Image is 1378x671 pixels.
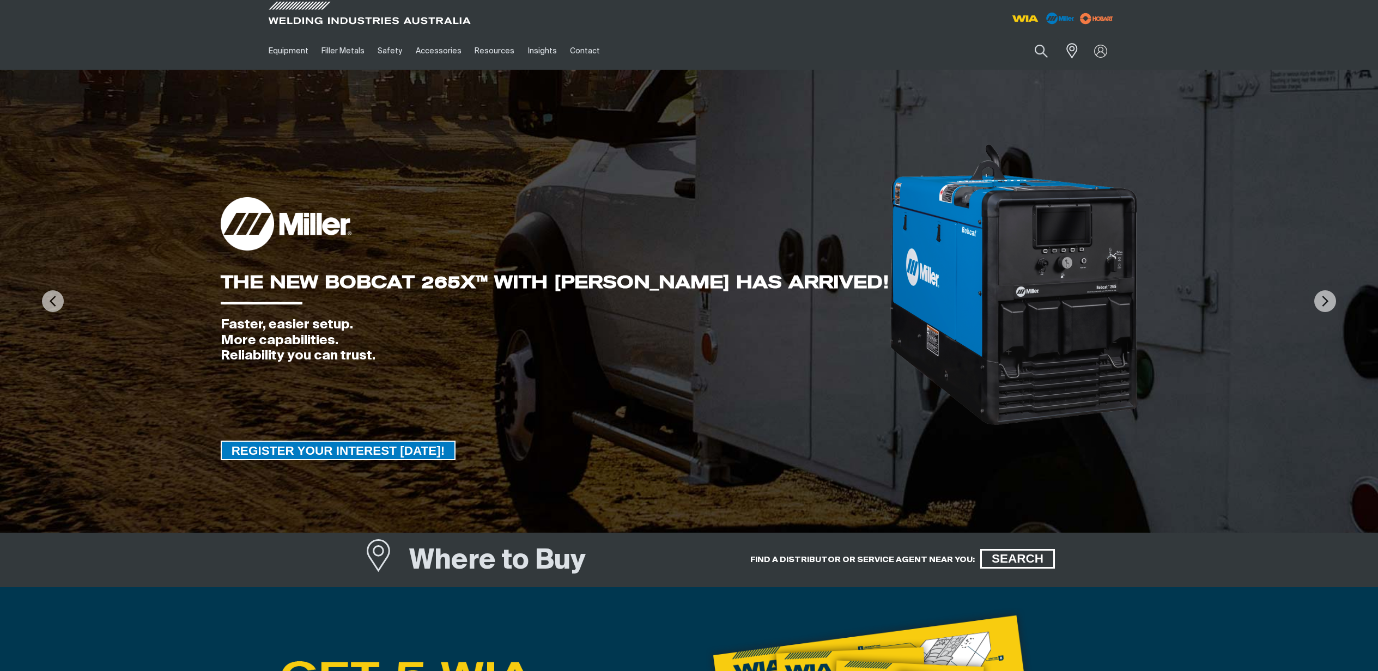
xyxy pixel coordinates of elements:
[221,273,889,291] div: THE NEW BOBCAT 265X™ WITH [PERSON_NAME] HAS ARRIVED!
[521,32,563,70] a: Insights
[262,32,315,70] a: Equipment
[750,554,975,565] h5: FIND A DISTRIBUTOR OR SERVICE AGENT NEAR YOU:
[262,32,903,70] nav: Main
[1077,10,1116,27] img: miller
[468,32,521,70] a: Resources
[222,441,455,460] span: REGISTER YOUR INTEREST [DATE]!
[1023,38,1060,64] button: Search products
[221,441,456,460] a: REGISTER YOUR INTEREST TODAY!
[982,549,1053,569] span: SEARCH
[409,32,468,70] a: Accessories
[315,32,371,70] a: Filler Metals
[409,544,586,579] h1: Where to Buy
[563,32,606,70] a: Contact
[1314,290,1336,312] img: NextArrow
[221,317,889,364] div: Faster, easier setup. More capabilities. Reliability you can trust.
[371,32,409,70] a: Safety
[365,542,410,583] a: Where to Buy
[1009,38,1059,64] input: Product name or item number...
[980,549,1055,569] a: SEARCH
[42,290,64,312] img: PrevArrow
